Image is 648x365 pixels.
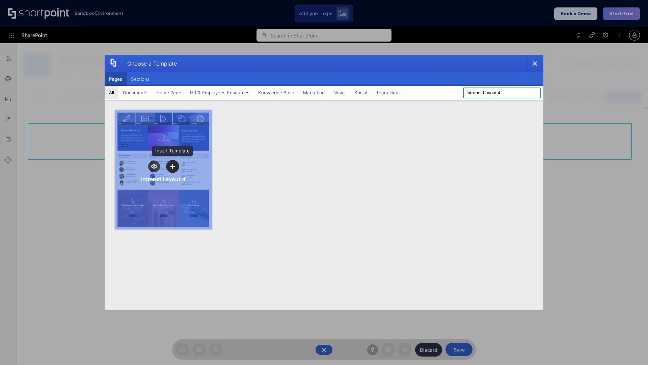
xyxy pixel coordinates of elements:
div: Intranet Layout 4 [141,176,186,182]
button: Social [350,86,372,99]
div: Choose a Template [122,55,177,72]
button: All [105,86,118,99]
button: News [329,86,350,99]
button: Pages [105,72,127,86]
button: Sections [127,72,154,86]
button: Marketing [299,86,329,99]
div: template selector [105,55,543,310]
button: HR & Employees Resources [186,86,254,99]
button: Home Page [152,86,186,99]
button: Documents [118,86,152,99]
input: Search [463,88,541,98]
button: Knowledge Base [254,86,299,99]
button: Team Hubs [372,86,405,99]
iframe: Chat Widget [614,333,648,365]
